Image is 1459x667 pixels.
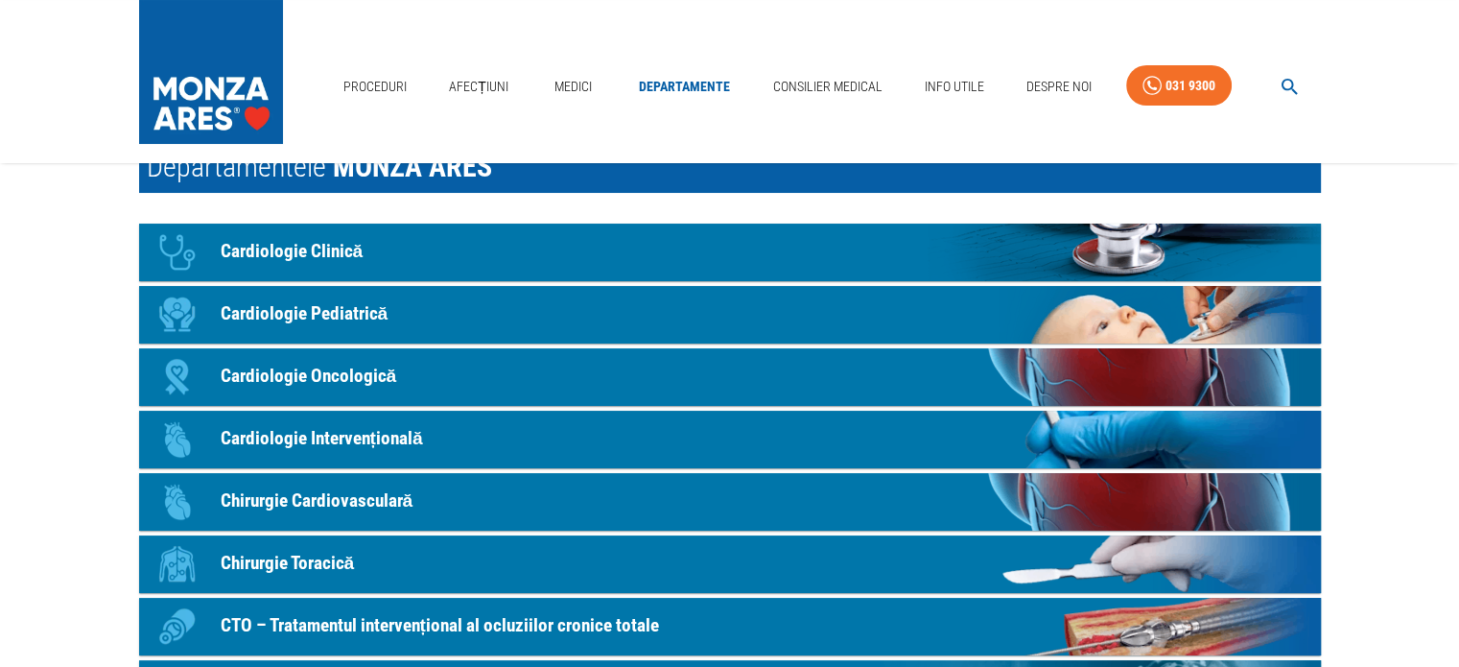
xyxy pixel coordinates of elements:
a: IconChirurgie Toracică [139,536,1321,593]
div: Icon [149,348,206,406]
a: IconCardiologie Pediatrică [139,286,1321,344]
p: Chirurgie Cardiovasculară [221,488,413,515]
div: Icon [149,536,206,593]
p: Cardiologie Pediatrică [221,300,388,328]
a: Afecțiuni [441,67,516,107]
div: Icon [149,473,206,531]
div: Icon [149,598,206,655]
h1: Departamentele [139,141,1321,193]
a: IconCardiologie Oncologică [139,348,1321,406]
a: IconCardiologie Intervențională [139,411,1321,468]
p: Cardiologie Clinică [221,238,364,266]
p: Chirurgie Toracică [221,550,355,578]
div: 031 9300 [1165,74,1215,98]
div: Icon [149,411,206,468]
p: Cardiologie Oncologică [221,363,397,391]
a: IconCTO – Tratamentul intervențional al ocluziilor cronice totale [139,598,1321,655]
a: IconChirurgie Cardiovasculară [139,473,1321,531]
a: IconCardiologie Clinică [139,224,1321,281]
p: Cardiologie Intervențională [221,425,423,453]
p: CTO – Tratamentul intervențional al ocluziilor cronice totale [221,612,659,640]
a: Departamente [631,67,738,107]
a: Info Utile [917,67,992,107]
div: Icon [149,224,206,281]
a: 031 9300 [1126,65,1232,107]
a: Consilier Medical [765,67,889,107]
div: Icon [149,286,206,344]
a: Medici [543,67,604,107]
a: Despre Noi [1019,67,1099,107]
span: MONZA ARES [333,150,492,183]
a: Proceduri [336,67,414,107]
